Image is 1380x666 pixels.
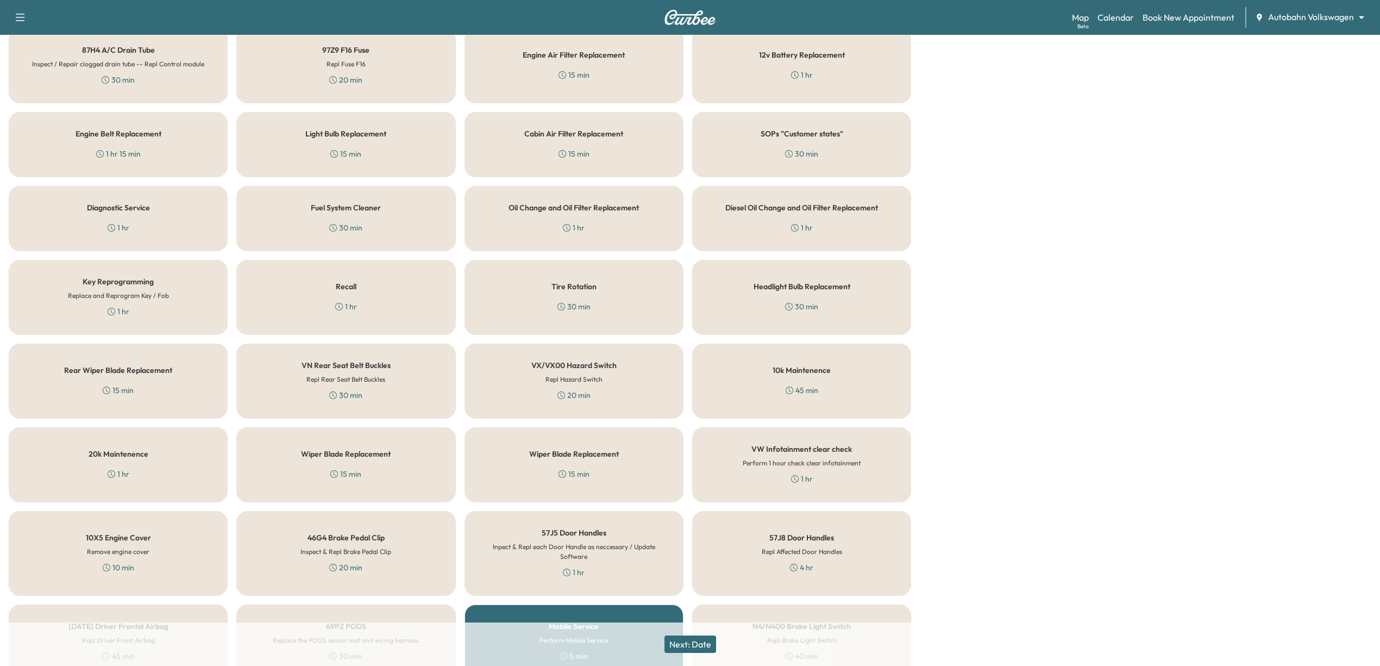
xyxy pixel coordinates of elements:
[330,469,361,480] div: 15 min
[664,10,716,25] img: Curbee Logo
[335,301,357,312] div: 1 hr
[1077,22,1089,30] div: Beta
[87,204,150,211] h5: Diagnostic Service
[1072,11,1089,24] a: MapBeta
[524,130,623,138] h5: Cabin Air Filter Replacement
[785,148,818,159] div: 30 min
[302,362,391,369] h5: VN Rear Seat Belt Buckles
[725,204,878,211] h5: Diesel Oil Change and Oil Filter Replacement
[306,375,385,384] h6: Repl Rear Seat Belt Buckles
[64,366,172,374] h5: Rear Wiper Blade Replacement
[311,204,381,211] h5: Fuel System Cleaner
[329,74,362,85] div: 20 min
[305,130,386,138] h5: Light Bulb Replacement
[482,542,666,562] h6: Inpect & Repl each Door Handle as neccessary / Update Software
[108,469,129,480] div: 1 hr
[102,74,135,85] div: 30 min
[329,222,362,233] div: 30 min
[1097,11,1134,24] a: Calendar
[330,148,361,159] div: 15 min
[76,130,161,138] h5: Engine Belt Replacement
[82,46,155,54] h5: 87H4 A/C Drain Tube
[791,474,813,484] div: 1 hr
[108,222,129,233] div: 1 hr
[509,204,639,211] h5: Oil Change and Oil Filter Replacement
[557,301,591,312] div: 30 min
[300,547,391,557] h6: Inspect & Repl Brake Pedal Clip
[103,385,134,396] div: 15 min
[86,534,151,541] h5: 10X5 Engine Cover
[336,283,356,290] h5: Recall
[531,362,617,369] h5: VX/VX00 Hazard Switch
[743,458,861,468] h6: Perform 1 hour check clear infotainment
[791,70,813,80] div: 1 hr
[529,450,619,458] h5: Wiper Blade Replacement
[308,534,385,541] h5: 46G4 Brake Pedal Clip
[559,469,589,480] div: 15 min
[664,636,716,653] button: Next: Date
[83,278,154,285] h5: Key Reprogramming
[103,562,134,573] div: 10 min
[542,529,606,537] h5: 57J5 Door Handles
[1268,11,1354,23] span: Autobahn Volkswagen
[754,283,850,290] h5: Headlight Bulb Replacement
[68,291,169,301] h6: Replace and Reprogram Key / Fob
[108,306,129,317] div: 1 hr
[89,450,148,458] h5: 20k Maintenence
[773,366,831,374] h5: 10k Maintenence
[545,375,603,384] h6: Repl Hazard Switch
[32,59,204,69] h6: Inspect / Repair clogged drain tube -- Repl Control module
[322,46,369,54] h5: 97Z9 F16 Fuse
[563,222,585,233] div: 1 hr
[1143,11,1234,24] a: Book New Appointment
[786,385,818,396] div: 45 min
[785,301,818,312] div: 30 min
[87,547,149,557] h6: Remove engine cover
[559,70,589,80] div: 15 min
[96,148,141,159] div: 1 hr 15 min
[523,51,625,59] h5: Engine Air Filter Replacement
[790,562,813,573] div: 4 hr
[769,534,834,541] h5: 57J8 Door Handles
[329,390,362,401] div: 30 min
[563,567,585,578] div: 1 hr
[751,445,852,453] h5: VW Infotainment clear check
[301,450,391,458] h5: Wiper Blade Replacement
[327,59,366,69] h6: Repl Fuse F16
[759,51,845,59] h5: 12v Battery Replacement
[557,390,591,401] div: 20 min
[762,547,842,557] h6: Repl Affected Door Handles
[551,283,597,290] h5: Tire Rotation
[559,148,589,159] div: 15 min
[791,222,813,233] div: 1 hr
[329,562,362,573] div: 20 min
[761,130,843,138] h5: SOPs "Customer states"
